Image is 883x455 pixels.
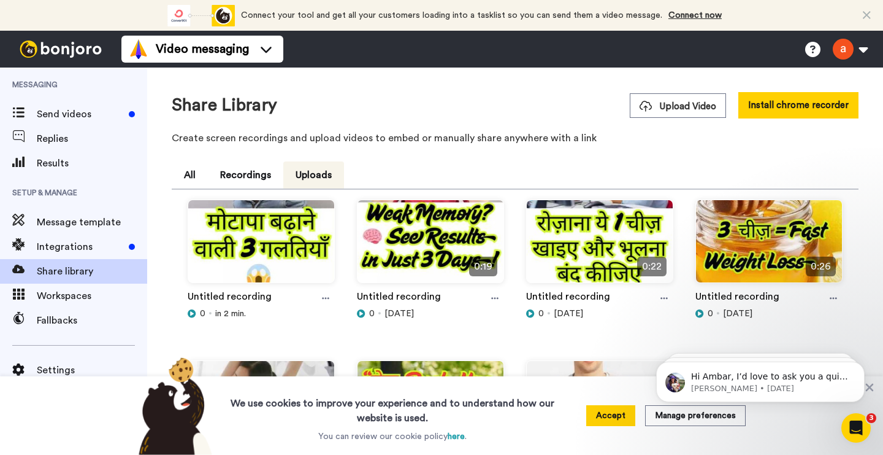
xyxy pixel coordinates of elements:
[241,11,662,20] span: Connect your tool and get all your customers loading into a tasklist so you can send them a video...
[37,215,147,230] span: Message template
[841,413,871,443] iframe: Intercom live chat
[668,11,722,20] a: Connect now
[357,289,441,308] a: Untitled recording
[696,200,842,293] img: d9fe92f3-a6d2-498b-8481-c72a1a16495d_thumbnail_source_1759810869.jpg
[37,289,147,303] span: Workspaces
[357,361,503,454] img: 8429c5cf-3ac4-40eb-aa24-daa8fb8d820f_thumbnail_source_1759636741.jpg
[37,239,124,254] span: Integrations
[200,308,205,320] span: 0
[188,308,335,320] div: in 2 min.
[527,361,673,454] img: 4862ba2c-3875-4886-83b2-9722ca0a0c78_thumbnail_source_1759550642.jpg
[738,92,858,119] button: Install chrome recorder
[695,289,779,308] a: Untitled recording
[318,430,467,443] p: You can review our cookie policy .
[695,308,843,320] div: [DATE]
[37,131,147,146] span: Replies
[283,161,344,189] button: Uploads
[526,289,610,308] a: Untitled recording
[637,257,667,276] span: 0:22
[37,107,124,122] span: Send videos
[638,336,883,422] iframe: Intercom notifications message
[172,96,277,115] h1: Share Library
[37,363,147,378] span: Settings
[129,39,148,59] img: vm-color.svg
[37,313,147,328] span: Fallbacks
[538,308,544,320] span: 0
[188,361,334,454] img: 7e5f1d45-2eca-4e37-9ad2-0e39a15e9e45_thumbnail_source_1759723916.jpg
[586,405,635,426] button: Accept
[167,5,235,26] div: animation
[156,41,249,58] span: Video messaging
[37,264,147,279] span: Share library
[357,308,504,320] div: [DATE]
[208,161,283,189] button: Recordings
[448,432,465,441] a: here
[172,161,208,189] button: All
[469,257,497,276] span: 0:19
[708,308,713,320] span: 0
[640,100,716,113] span: Upload Video
[188,289,272,308] a: Untitled recording
[527,200,673,293] img: 55da0cd9-bb2f-40fd-a3a6-76b80189c265_thumbnail_source_1759898011.jpg
[53,36,212,95] span: Hi Ambar, I’d love to ask you a quick question: If [PERSON_NAME] could introduce a new feature or...
[15,41,107,58] img: bj-logo-header-white.svg
[53,47,212,58] p: Message from Amy, sent 73w ago
[37,156,147,171] span: Results
[866,413,876,423] span: 3
[630,93,726,118] button: Upload Video
[218,389,567,426] h3: We use cookies to improve your experience and to understand how our website is used.
[128,357,218,455] img: bear-with-cookie.png
[526,308,673,320] div: [DATE]
[357,200,503,293] img: f09711c2-18d9-4e11-84cf-c7aa5e330488_thumbnail_source_1759983096.jpg
[188,200,334,293] img: 8545d2d6-518d-495d-85b1-e7e8f9a637da_thumbnail_source_1760070308.jpg
[369,308,375,320] span: 0
[172,131,858,146] p: Create screen recordings and upload videos to embed or manually share anywhere with a link
[806,257,836,276] span: 0:26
